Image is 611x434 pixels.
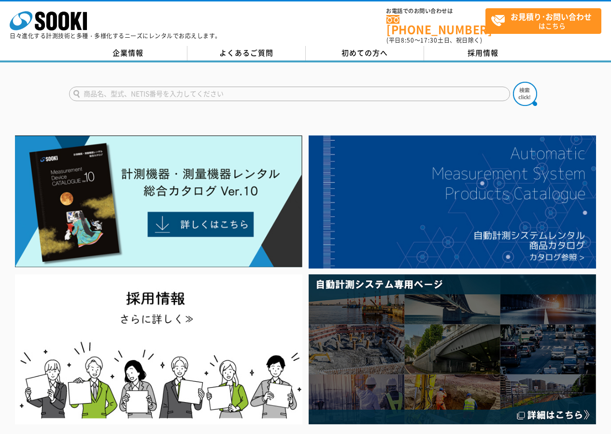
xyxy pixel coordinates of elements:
[15,135,302,268] img: Catalog Ver10
[485,8,601,34] a: お見積り･お問い合わせはこちら
[309,274,596,424] img: 自動計測システム専用ページ
[386,36,482,45] span: (平日 ～ 土日、祝日除く)
[401,36,414,45] span: 8:50
[386,8,485,14] span: お電話でのお問い合わせは
[513,82,537,106] img: btn_search.png
[386,15,485,35] a: [PHONE_NUMBER]
[341,47,388,58] span: 初めての方へ
[306,46,424,60] a: 初めての方へ
[491,9,601,33] span: はこちら
[424,46,542,60] a: 採用情報
[309,135,596,269] img: 自動計測システムカタログ
[69,87,510,101] input: 商品名、型式、NETIS番号を入力してください
[511,11,592,22] strong: お見積り･お問い合わせ
[420,36,438,45] span: 17:30
[69,46,187,60] a: 企業情報
[15,274,302,424] img: SOOKI recruit
[10,33,221,39] p: 日々進化する計測技術と多種・多様化するニーズにレンタルでお応えします。
[187,46,306,60] a: よくあるご質問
